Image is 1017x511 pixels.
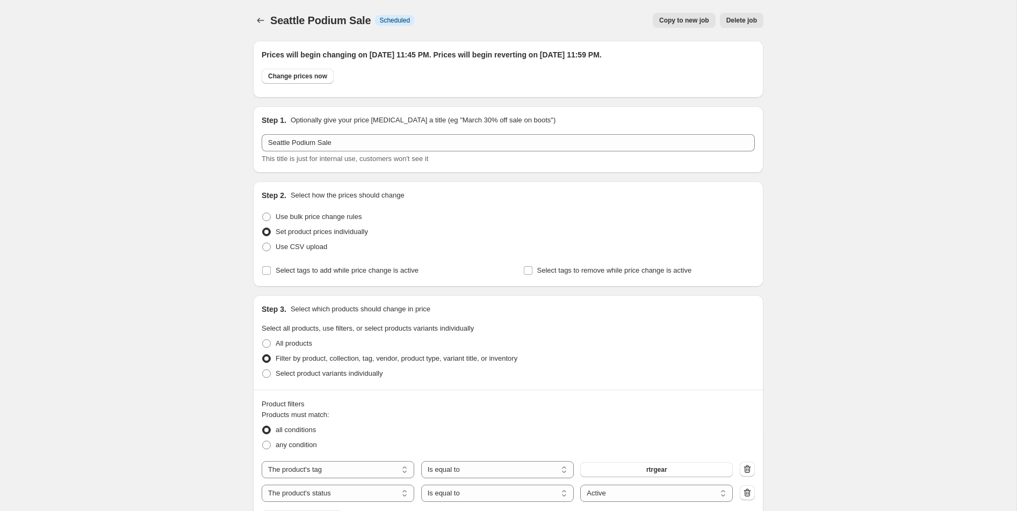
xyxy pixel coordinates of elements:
[659,16,709,25] span: Copy to new job
[262,190,286,201] h2: Step 2.
[653,13,716,28] button: Copy to new job
[262,134,755,151] input: 30% off holiday sale
[262,49,755,60] h2: Prices will begin changing on [DATE] 11:45 PM. Prices will begin reverting on [DATE] 11:59 PM.
[262,304,286,315] h2: Step 3.
[262,155,428,163] span: This title is just for internal use, customers won't see it
[276,243,327,251] span: Use CSV upload
[276,426,316,434] span: all conditions
[726,16,757,25] span: Delete job
[646,465,667,474] span: rtrgear
[276,369,383,377] span: Select product variants individually
[270,14,371,26] span: Seattle Podium Sale
[291,190,405,201] p: Select how the prices should change
[253,13,268,28] button: Price change jobs
[276,339,312,347] span: All products
[262,411,329,419] span: Products must match:
[537,266,692,274] span: Select tags to remove while price change is active
[580,462,733,477] button: rtrgear
[262,115,286,126] h2: Step 1.
[276,213,362,221] span: Use bulk price change rules
[268,72,327,81] span: Change prices now
[379,16,410,25] span: Scheduled
[276,266,419,274] span: Select tags to add while price change is active
[276,354,517,362] span: Filter by product, collection, tag, vendor, product type, variant title, or inventory
[262,324,474,332] span: Select all products, use filters, or select products variants individually
[720,13,763,28] button: Delete job
[262,399,755,410] div: Product filters
[291,115,556,126] p: Optionally give your price [MEDICAL_DATA] a title (eg "March 30% off sale on boots")
[291,304,430,315] p: Select which products should change in price
[276,441,317,449] span: any condition
[262,69,334,84] button: Change prices now
[276,228,368,236] span: Set product prices individually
